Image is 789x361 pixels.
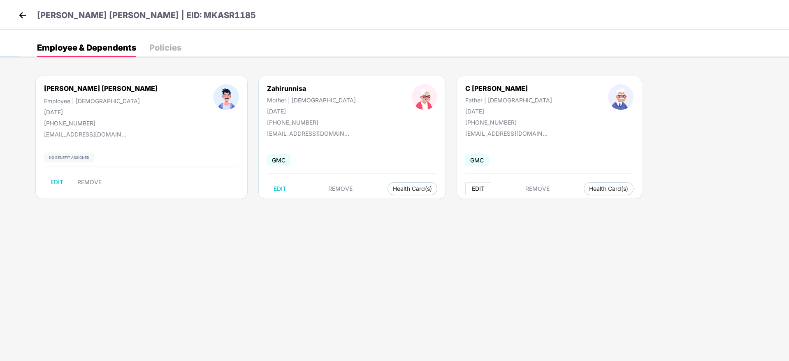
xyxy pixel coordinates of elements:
[388,182,437,195] button: Health Card(s)
[328,185,353,192] span: REMOVE
[213,84,239,110] img: profileImage
[465,119,552,126] div: [PHONE_NUMBER]
[149,44,181,52] div: Policies
[51,179,63,185] span: EDIT
[465,130,548,137] div: [EMAIL_ADDRESS][DOMAIN_NAME]
[267,119,356,126] div: [PHONE_NUMBER]
[44,153,94,162] img: svg+xml;base64,PHN2ZyB4bWxucz0iaHR0cDovL3d3dy53My5vcmcvMjAwMC9zdmciIHdpZHRoPSIxMjIiIGhlaWdodD0iMj...
[267,182,293,195] button: EDIT
[44,84,158,93] div: [PERSON_NAME] [PERSON_NAME]
[44,176,70,189] button: EDIT
[589,187,628,191] span: Health Card(s)
[608,84,634,110] img: profileImage
[465,84,552,93] div: C [PERSON_NAME]
[71,176,108,189] button: REMOVE
[44,120,158,127] div: [PHONE_NUMBER]
[267,84,356,93] div: Zahirunnisa
[393,187,432,191] span: Health Card(s)
[525,185,550,192] span: REMOVE
[267,130,349,137] div: [EMAIL_ADDRESS][DOMAIN_NAME]
[44,131,126,138] div: [EMAIL_ADDRESS][DOMAIN_NAME]
[77,179,102,185] span: REMOVE
[584,182,634,195] button: Health Card(s)
[274,185,286,192] span: EDIT
[465,182,491,195] button: EDIT
[322,182,359,195] button: REMOVE
[472,185,485,192] span: EDIT
[37,9,256,22] p: [PERSON_NAME] [PERSON_NAME] | EID: MKASR1185
[465,108,552,115] div: [DATE]
[44,97,158,104] div: Employee | [DEMOGRAPHIC_DATA]
[37,44,136,52] div: Employee & Dependents
[267,97,356,104] div: Mother | [DEMOGRAPHIC_DATA]
[465,154,489,166] span: GMC
[16,9,29,21] img: back
[44,109,158,116] div: [DATE]
[267,154,290,166] span: GMC
[465,97,552,104] div: Father | [DEMOGRAPHIC_DATA]
[267,108,356,115] div: [DATE]
[412,84,437,110] img: profileImage
[519,182,556,195] button: REMOVE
